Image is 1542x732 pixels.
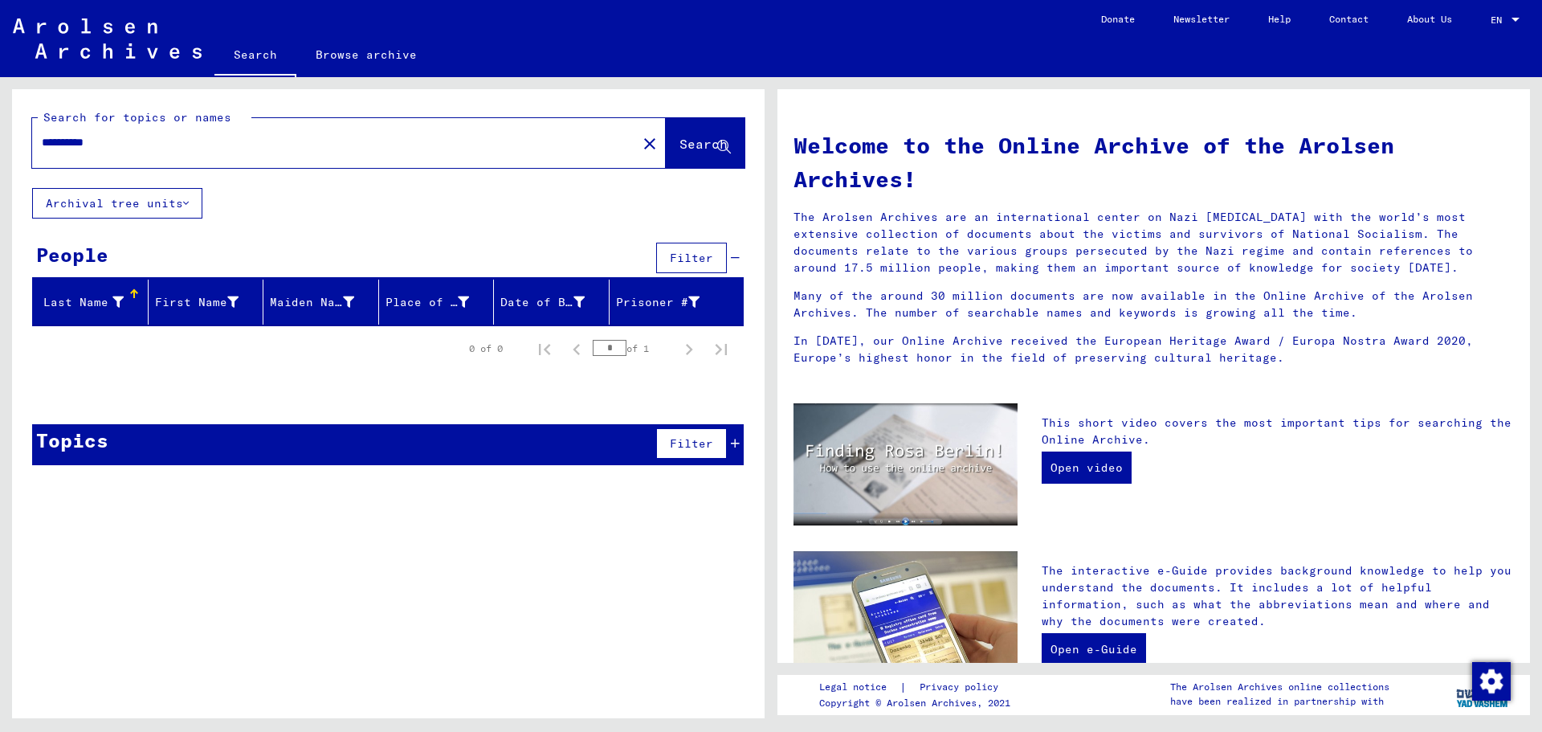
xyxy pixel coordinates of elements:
[263,280,379,325] mat-header-cell: Maiden Name
[670,251,713,265] span: Filter
[500,289,609,315] div: Date of Birth
[819,679,899,696] a: Legal notice
[819,679,1018,696] div: |
[793,129,1514,196] h1: Welcome to the Online Archive of the Arolsen Archives!
[296,35,436,74] a: Browse archive
[670,436,713,451] span: Filter
[494,280,610,325] mat-header-cell: Date of Birth
[469,341,503,356] div: 0 of 0
[1042,452,1132,484] a: Open video
[819,696,1018,710] p: Copyright © Arolsen Archives, 2021
[214,35,296,77] a: Search
[610,280,744,325] mat-header-cell: Prisoner #
[270,294,354,311] div: Maiden Name
[616,294,700,311] div: Prisoner #
[385,289,494,315] div: Place of Birth
[793,551,1018,701] img: eguide.jpg
[39,289,148,315] div: Last Name
[13,18,202,59] img: Arolsen_neg.svg
[793,288,1514,321] p: Many of the around 30 million documents are now available in the Online Archive of the Arolsen Ar...
[1170,680,1389,694] p: The Arolsen Archives online collections
[793,403,1018,525] img: video.jpg
[39,294,124,311] div: Last Name
[33,280,149,325] mat-header-cell: Last Name
[155,294,239,311] div: First Name
[1042,415,1514,448] p: This short video covers the most important tips for searching the Online Archive.
[616,289,724,315] div: Prisoner #
[705,333,737,365] button: Last page
[500,294,585,311] div: Date of Birth
[1170,694,1389,709] p: have been realized in partnership with
[385,294,470,311] div: Place of Birth
[32,188,202,219] button: Archival tree units
[1042,562,1514,630] p: The interactive e-Guide provides background knowledge to help you understand the documents. It in...
[673,333,705,365] button: Next page
[656,428,727,459] button: Filter
[593,341,673,356] div: of 1
[1042,633,1146,665] a: Open e-Guide
[36,426,108,455] div: Topics
[36,240,108,269] div: People
[43,110,231,125] mat-label: Search for topics or names
[634,127,666,159] button: Clear
[679,136,728,152] span: Search
[270,289,378,315] div: Maiden Name
[656,243,727,273] button: Filter
[155,289,263,315] div: First Name
[149,280,264,325] mat-header-cell: First Name
[379,280,495,325] mat-header-cell: Place of Birth
[907,679,1018,696] a: Privacy policy
[1472,662,1511,701] img: Change consent
[528,333,561,365] button: First page
[1491,14,1508,26] span: EN
[666,118,744,168] button: Search
[793,333,1514,366] p: In [DATE], our Online Archive received the European Heritage Award / Europa Nostra Award 2020, Eu...
[1453,674,1513,714] img: yv_logo.png
[793,209,1514,276] p: The Arolsen Archives are an international center on Nazi [MEDICAL_DATA] with the world’s most ext...
[640,134,659,153] mat-icon: close
[561,333,593,365] button: Previous page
